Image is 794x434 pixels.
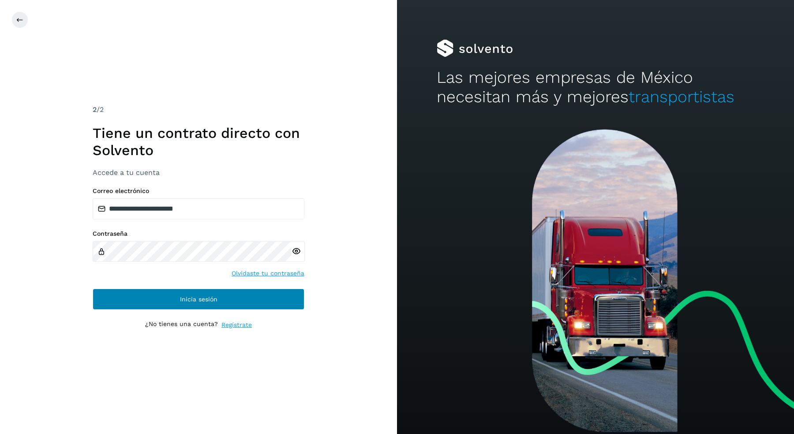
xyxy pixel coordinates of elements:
[93,230,304,237] label: Contraseña
[93,104,304,115] div: /2
[221,320,252,330] a: Regístrate
[437,68,754,107] h2: Las mejores empresas de México necesitan más y mejores
[93,105,97,114] span: 2
[93,187,304,195] label: Correo electrónico
[93,168,304,177] h3: Accede a tu cuenta
[232,269,304,278] a: Olvidaste tu contraseña
[145,320,218,330] p: ¿No tienes una cuenta?
[93,289,304,310] button: Inicia sesión
[93,125,304,159] h1: Tiene un contrato directo con Solvento
[180,296,217,302] span: Inicia sesión
[629,87,734,106] span: transportistas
